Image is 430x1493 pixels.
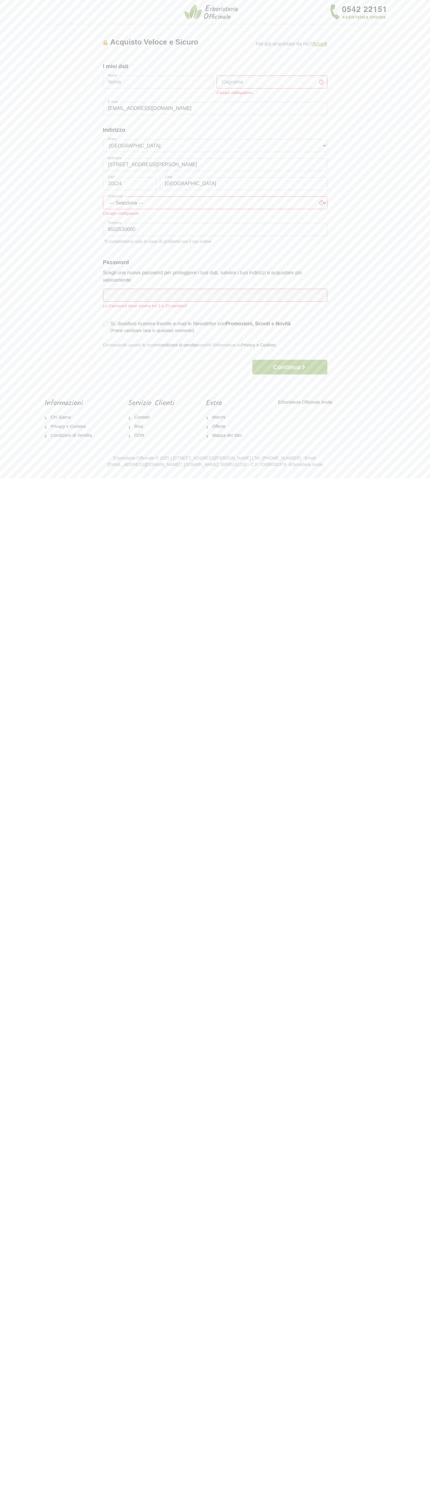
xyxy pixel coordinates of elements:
[278,400,332,405] a: Erboristeria Officinale Imola
[106,100,120,104] label: E-mail
[45,399,97,408] h5: Informazioni
[106,137,118,141] label: Stato
[128,422,175,431] a: Resi
[103,158,327,171] input: Indirizzo
[103,177,157,190] input: CAP
[245,39,327,48] p: Hai già acquistato da noi?
[206,413,247,422] a: Marchi
[110,320,291,334] label: Sì, desidero ricevere tramite e-mail le Newsletter con
[184,4,240,20] img: Erboristeria Officinale
[106,221,124,225] label: Telefono
[45,422,97,431] a: Privacy e Cookies
[252,360,327,374] button: Continua
[103,102,327,115] input: E-mail
[103,126,327,134] legend: Indirizzo
[206,422,247,431] a: Offerte
[103,37,245,48] div: Acquisto Veloce e Sicuro
[103,258,327,267] legend: Password
[106,194,125,198] label: Provincia
[159,343,197,347] a: condizioni di vendita
[103,343,277,347] small: Continuando accetti le nostre nonchè l'informativa su .
[107,456,323,467] small: Erboristeria Officinale © 2025 | [STREET_ADDRESS][PERSON_NAME] | Tel: [PHONE_NUMBER] - Email: [EM...
[163,175,174,179] label: Città
[289,462,323,467] a: Erboristeria Imola
[128,413,175,422] a: Contatti
[103,303,327,309] div: La Password deve essere tra 3 e 20 caratteri!
[206,431,247,440] a: Mappa del Sito
[226,321,291,326] strong: Promozioni, Sconti e Novità
[160,177,327,190] input: Città
[106,156,124,160] label: Indirizzo
[128,399,175,408] h5: Servizio Clienti
[206,399,247,408] h5: Extra
[217,90,327,96] div: Campo obbligatorio
[103,223,327,236] input: Telefono
[103,76,214,88] input: Nome
[312,41,327,46] a: Accedi
[103,210,327,217] div: Campo obbligatorio
[106,74,119,77] label: Nome
[110,327,291,334] small: (Potrai cambiare idea in qualsiasi momento)
[45,431,97,440] a: Condizioni di Vendita
[106,175,117,179] label: CAP
[45,413,97,422] a: Chi Siamo
[103,237,327,245] small: Ti contatteremo solo in caso di problemi con il tuo ordine
[103,62,327,71] legend: I miei dati
[103,269,327,284] p: Scegli una nuova password per proteggere i tuoi dati, salvare i tuoi indirizzi e acquistare più v...
[217,76,327,88] input: Cognome
[241,343,276,347] a: Privacy e Cookies
[128,431,175,440] a: ODR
